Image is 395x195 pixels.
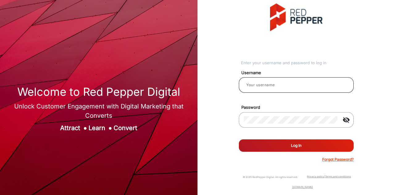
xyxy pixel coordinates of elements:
img: vmg-logo [270,3,322,31]
a: Privacy policy [307,175,324,178]
span: ● [108,124,112,132]
button: Log In [239,139,354,152]
a: Terms and conditions [325,175,351,178]
small: © 2025 RedPepper Digital. All rights reserved. [243,176,298,179]
span: ● [83,124,87,132]
mat-label: Username [237,70,361,76]
mat-icon: visibility_off [339,116,354,124]
div: Enter your username and password to log in [241,60,354,66]
input: Your username [244,81,349,89]
mat-label: Password [237,104,361,111]
a: [DOMAIN_NAME] [292,185,313,189]
a: | [324,175,325,178]
p: Forgot Password? [322,157,354,162]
